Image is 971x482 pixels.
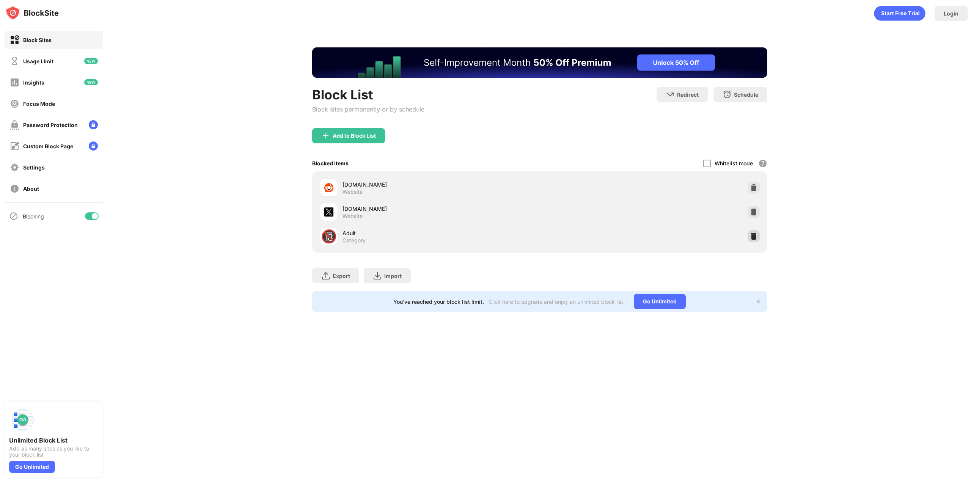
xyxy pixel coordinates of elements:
div: Insights [23,79,44,86]
div: Click here to upgrade and enjoy an unlimited block list. [489,298,625,305]
div: Blocked Items [312,160,349,166]
div: Whitelist mode [715,160,753,166]
img: favicons [324,183,333,192]
div: Go Unlimited [634,294,686,309]
div: Settings [23,164,45,171]
div: [DOMAIN_NAME] [343,205,540,213]
div: Category [343,237,366,244]
img: about-off.svg [10,184,19,193]
img: favicons [324,207,333,217]
div: Export [333,273,350,279]
div: [DOMAIN_NAME] [343,181,540,188]
div: Block sites permanently or by schedule [312,105,424,113]
img: lock-menu.svg [89,120,98,129]
img: new-icon.svg [84,58,98,64]
img: customize-block-page-off.svg [10,141,19,151]
div: 🔞 [321,229,337,244]
div: Password Protection [23,122,78,128]
img: push-block-list.svg [9,406,36,433]
div: Add as many sites as you like to your block list [9,446,99,458]
div: Import [384,273,402,279]
img: password-protection-off.svg [10,120,19,130]
img: settings-off.svg [10,163,19,172]
img: blocking-icon.svg [9,212,18,221]
div: Focus Mode [23,100,55,107]
div: animation [874,6,925,21]
div: Schedule [734,91,758,98]
iframe: Banner [312,47,767,78]
img: logo-blocksite.svg [5,5,59,20]
div: About [23,185,39,192]
div: Unlimited Block List [9,436,99,444]
img: block-on.svg [10,35,19,45]
div: Block Sites [23,37,52,43]
img: time-usage-off.svg [10,57,19,66]
div: Custom Block Page [23,143,73,149]
div: Website [343,213,363,220]
div: Usage Limit [23,58,53,64]
div: You’ve reached your block list limit. [393,298,484,305]
img: new-icon.svg [84,79,98,85]
img: x-button.svg [755,298,761,305]
div: Blocking [23,213,44,220]
img: insights-off.svg [10,78,19,87]
img: focus-off.svg [10,99,19,108]
div: Adult [343,229,540,237]
div: Redirect [677,91,699,98]
div: Go Unlimited [9,461,55,473]
img: lock-menu.svg [89,141,98,151]
div: Login [944,10,958,17]
div: Website [343,188,363,195]
div: Add to Block List [333,133,376,139]
div: Block List [312,87,424,102]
